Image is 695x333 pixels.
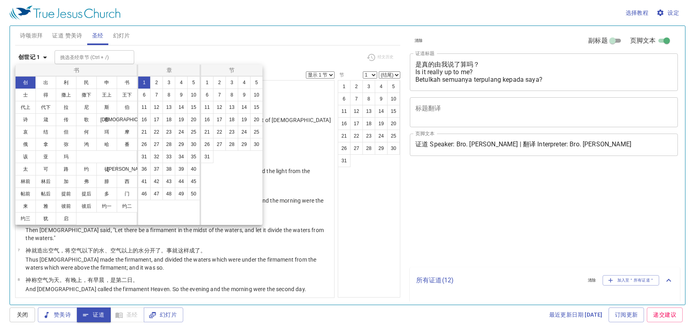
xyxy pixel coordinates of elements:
[201,138,213,151] button: 26
[15,187,36,200] button: 帖前
[76,76,97,89] button: 民
[187,113,200,126] button: 20
[96,126,117,138] button: 珥
[150,138,163,151] button: 27
[162,187,175,200] button: 48
[15,138,36,151] button: 俄
[187,163,200,175] button: 40
[238,101,251,114] button: 14
[117,126,137,138] button: 摩
[175,138,188,151] button: 29
[250,138,263,151] button: 30
[201,126,213,138] button: 21
[56,76,76,89] button: 利
[35,138,56,151] button: 拿
[250,126,263,138] button: 25
[175,76,188,89] button: 4
[138,175,151,188] button: 41
[56,163,76,175] button: 路
[175,89,188,101] button: 9
[187,187,200,200] button: 50
[56,126,76,138] button: 但
[213,113,226,126] button: 17
[35,76,56,89] button: 出
[35,163,56,175] button: 可
[201,89,213,101] button: 6
[138,113,151,126] button: 16
[15,212,36,225] button: 约三
[250,101,263,114] button: 15
[213,101,226,114] button: 12
[35,126,56,138] button: 结
[150,187,163,200] button: 47
[76,200,97,213] button: 彼后
[162,101,175,114] button: 13
[213,76,226,89] button: 2
[15,113,36,126] button: 诗
[117,101,137,114] button: 伯
[187,89,200,101] button: 10
[213,89,226,101] button: 7
[140,66,199,74] p: 章
[150,113,163,126] button: 17
[138,89,151,101] button: 6
[35,175,56,188] button: 林后
[162,150,175,163] button: 33
[76,175,97,188] button: 弗
[117,138,137,151] button: 番
[117,76,137,89] button: 书
[117,187,137,200] button: 门
[162,138,175,151] button: 28
[238,76,251,89] button: 4
[15,175,36,188] button: 林前
[150,163,163,175] button: 37
[117,175,137,188] button: 西
[96,89,117,101] button: 王上
[250,89,263,101] button: 10
[56,138,76,151] button: 弥
[238,113,251,126] button: 19
[175,187,188,200] button: 49
[15,89,36,101] button: 士
[225,101,238,114] button: 13
[96,138,117,151] button: 哈
[238,89,251,101] button: 9
[138,138,151,151] button: 26
[225,76,238,89] button: 3
[225,113,238,126] button: 18
[238,126,251,138] button: 24
[96,200,117,213] button: 约一
[35,200,56,213] button: 雅
[96,163,117,175] button: 徒
[76,138,97,151] button: 鸿
[56,150,76,163] button: 玛
[225,138,238,151] button: 28
[162,89,175,101] button: 8
[138,187,151,200] button: 46
[225,89,238,101] button: 8
[162,175,175,188] button: 43
[175,101,188,114] button: 14
[203,66,261,74] p: 节
[15,150,36,163] button: 该
[35,89,56,101] button: 得
[175,175,188,188] button: 44
[15,101,36,114] button: 代上
[250,76,263,89] button: 5
[76,187,97,200] button: 提后
[35,150,56,163] button: 亚
[138,150,151,163] button: 31
[250,113,263,126] button: 20
[150,89,163,101] button: 7
[138,101,151,114] button: 11
[35,212,56,225] button: 犹
[56,200,76,213] button: 彼前
[117,89,137,101] button: 王下
[35,101,56,114] button: 代下
[162,76,175,89] button: 3
[35,187,56,200] button: 帖后
[187,76,200,89] button: 5
[238,138,251,151] button: 29
[138,126,151,138] button: 21
[76,163,97,175] button: 约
